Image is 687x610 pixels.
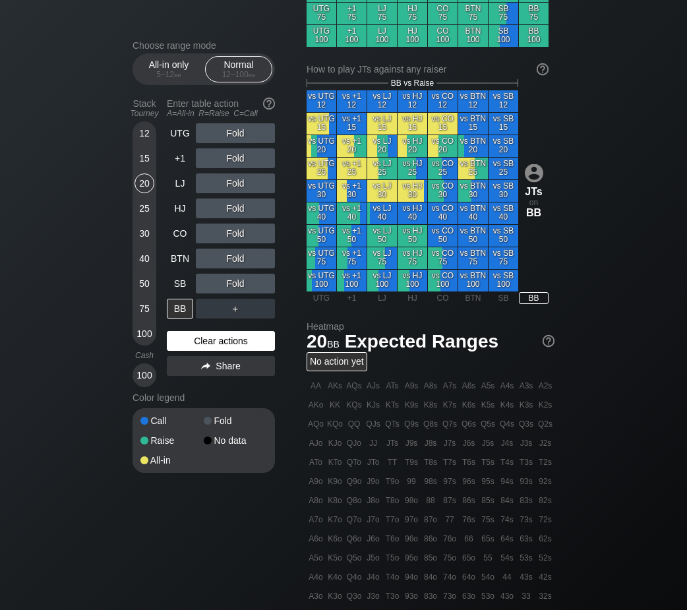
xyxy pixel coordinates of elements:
[402,549,421,567] div: 95o
[498,549,516,567] div: 54s
[127,93,162,123] div: Stack
[479,568,497,586] div: 54o
[196,198,275,218] div: Fold
[479,434,497,452] div: J5s
[337,90,367,112] div: vs +1 12
[440,491,459,510] div: 87s
[428,202,458,224] div: vs CO 40
[398,158,427,179] div: vs HJ 25
[345,491,363,510] div: Q8o
[367,247,397,269] div: vs LJ 75
[460,549,478,567] div: 65o
[428,247,458,269] div: vs CO 75
[440,510,459,529] div: 77
[367,180,397,202] div: vs LJ 30
[134,274,154,293] div: 50
[489,270,518,291] div: vs SB 100
[460,377,478,395] div: A6s
[196,299,275,319] div: ＋
[440,530,459,548] div: 76o
[307,158,336,179] div: vs UTG 25
[421,510,440,529] div: 87o
[421,453,440,472] div: T8s
[458,25,488,47] div: BTN 100
[327,336,340,350] span: bb
[460,510,478,529] div: 76s
[307,180,336,202] div: vs UTG 30
[345,453,363,472] div: QTo
[458,225,488,247] div: vs BTN 50
[134,198,154,218] div: 25
[440,415,459,433] div: Q7s
[367,292,397,304] div: LJ
[167,148,193,168] div: +1
[421,396,440,414] div: K8s
[326,453,344,472] div: KTo
[383,453,402,472] div: TT
[479,396,497,414] div: K5s
[402,472,421,491] div: 99
[167,249,193,268] div: BTN
[498,530,516,548] div: 64s
[307,247,336,269] div: vs UTG 75
[421,530,440,548] div: 86o
[167,109,275,118] div: A=All-in R=Raise C=Call
[383,377,402,395] div: ATs
[367,3,397,24] div: LJ 75
[440,587,459,605] div: 73o
[262,96,276,111] img: help.32db89a4.svg
[345,415,363,433] div: QQ
[498,453,516,472] div: T4s
[489,180,518,202] div: vs SB 30
[326,587,344,605] div: K3o
[167,224,193,243] div: CO
[402,491,421,510] div: 98o
[345,434,363,452] div: QJo
[167,123,193,143] div: UTG
[167,274,193,293] div: SB
[383,530,402,548] div: T6o
[517,434,535,452] div: J3s
[479,472,497,491] div: 95s
[249,70,256,79] span: bb
[402,453,421,472] div: T9s
[364,491,382,510] div: J8o
[460,453,478,472] div: T6s
[536,377,554,395] div: A2s
[307,472,325,491] div: A9o
[383,491,402,510] div: T8o
[167,198,193,218] div: HJ
[196,249,275,268] div: Fold
[307,25,336,47] div: UTG 100
[421,568,440,586] div: 84o
[460,491,478,510] div: 86s
[458,90,488,112] div: vs BTN 12
[458,3,488,24] div: BTN 75
[460,434,478,452] div: J6s
[367,25,397,47] div: LJ 100
[167,299,193,319] div: BB
[402,568,421,586] div: 94o
[326,510,344,529] div: K7o
[204,416,267,425] div: Fold
[489,292,518,304] div: SB
[337,202,367,224] div: vs +1 40
[367,225,397,247] div: vs LJ 50
[345,396,363,414] div: KQs
[337,292,367,304] div: +1
[541,334,556,348] img: help.32db89a4.svg
[536,396,554,414] div: K2s
[383,415,402,433] div: QTs
[489,247,518,269] div: vs SB 75
[517,396,535,414] div: K3s
[307,321,554,332] h2: Heatmap
[134,173,154,193] div: 20
[525,164,543,182] img: icon-avatar.b40e07d9.svg
[127,351,162,360] div: Cash
[479,530,497,548] div: 65s
[536,530,554,548] div: 62s
[421,549,440,567] div: 85o
[127,109,162,118] div: Tourney
[479,491,497,510] div: 85s
[307,135,336,157] div: vs UTG 20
